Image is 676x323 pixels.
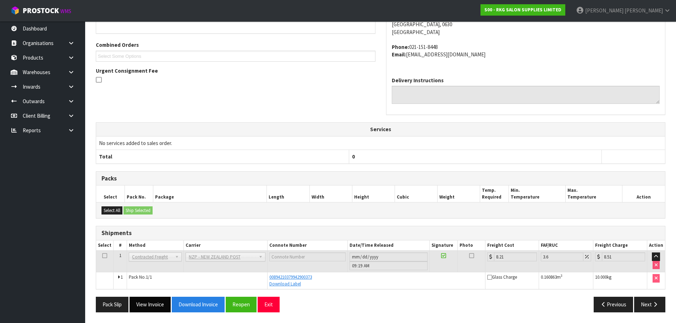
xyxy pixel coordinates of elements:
[119,252,121,258] span: 1
[121,274,123,280] span: 1
[309,185,352,202] th: Width
[189,253,256,261] span: NZP - NEW ZEALAND POST
[146,274,152,280] span: 1/1
[172,297,225,312] button: Download Invoice
[226,297,257,312] button: Reopen
[352,153,355,160] span: 0
[541,274,557,280] span: 0.160863
[352,185,395,202] th: Height
[593,272,647,289] td: kg
[602,252,645,261] input: Freight Charge
[268,240,348,251] th: Connote Number
[484,7,561,13] strong: S00 - RKG SALON SUPPLIES LIMITED
[541,252,583,261] input: Freight Adjustment
[395,185,438,202] th: Cubic
[392,43,660,59] address: 021-151-8448 [EMAIL_ADDRESS][DOMAIN_NAME]
[622,185,665,202] th: Action
[101,175,660,182] h3: Packs
[347,240,429,251] th: Date/Time Released
[561,273,562,278] sup: 3
[96,41,139,49] label: Combined Orders
[392,44,409,50] strong: phone
[634,297,665,312] button: Next
[130,297,171,312] button: View Invoice
[595,274,607,280] span: 10.000
[101,230,660,236] h3: Shipments
[494,252,537,261] input: Freight Cost
[593,240,647,251] th: Freight Charge
[647,240,665,251] th: Action
[127,240,183,251] th: Method
[480,185,509,202] th: Temp. Required
[132,253,172,261] span: Contracted Freight
[480,4,565,16] a: S00 - RKG SALON SUPPLIES LIMITED
[269,274,312,280] a: 00894210379942900373
[153,185,267,202] th: Package
[485,240,539,251] th: Freight Cost
[125,185,153,202] th: Pack No.
[123,206,153,215] button: Ship Selected
[127,272,268,289] td: Pack No.
[458,240,485,251] th: Photo
[269,281,301,287] a: Download Label
[60,8,71,15] small: WMS
[96,297,128,312] button: Pack Slip
[625,7,663,14] span: [PERSON_NAME]
[539,272,593,289] td: m
[183,240,267,251] th: Carrier
[585,7,623,14] span: [PERSON_NAME]
[11,6,20,15] img: cube-alt.png
[539,240,593,251] th: FAF/RUC
[96,123,665,136] th: Services
[594,297,633,312] button: Previous
[487,274,517,280] span: Glass Charge
[565,185,622,202] th: Max. Temperature
[114,240,127,251] th: #
[258,297,280,312] button: Exit
[96,185,125,202] th: Select
[101,206,122,215] button: Select All
[429,240,457,251] th: Signature
[392,77,444,84] label: Delivery Instructions
[438,185,480,202] th: Weight
[96,136,665,150] td: No services added to sales order.
[96,67,158,74] label: Urgent Consignment Fee
[269,252,346,261] input: Connote Number
[509,185,565,202] th: Min. Temperature
[96,150,349,163] th: Total
[23,6,59,15] span: ProStock
[267,185,309,202] th: Length
[392,51,406,58] strong: email
[96,240,114,251] th: Select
